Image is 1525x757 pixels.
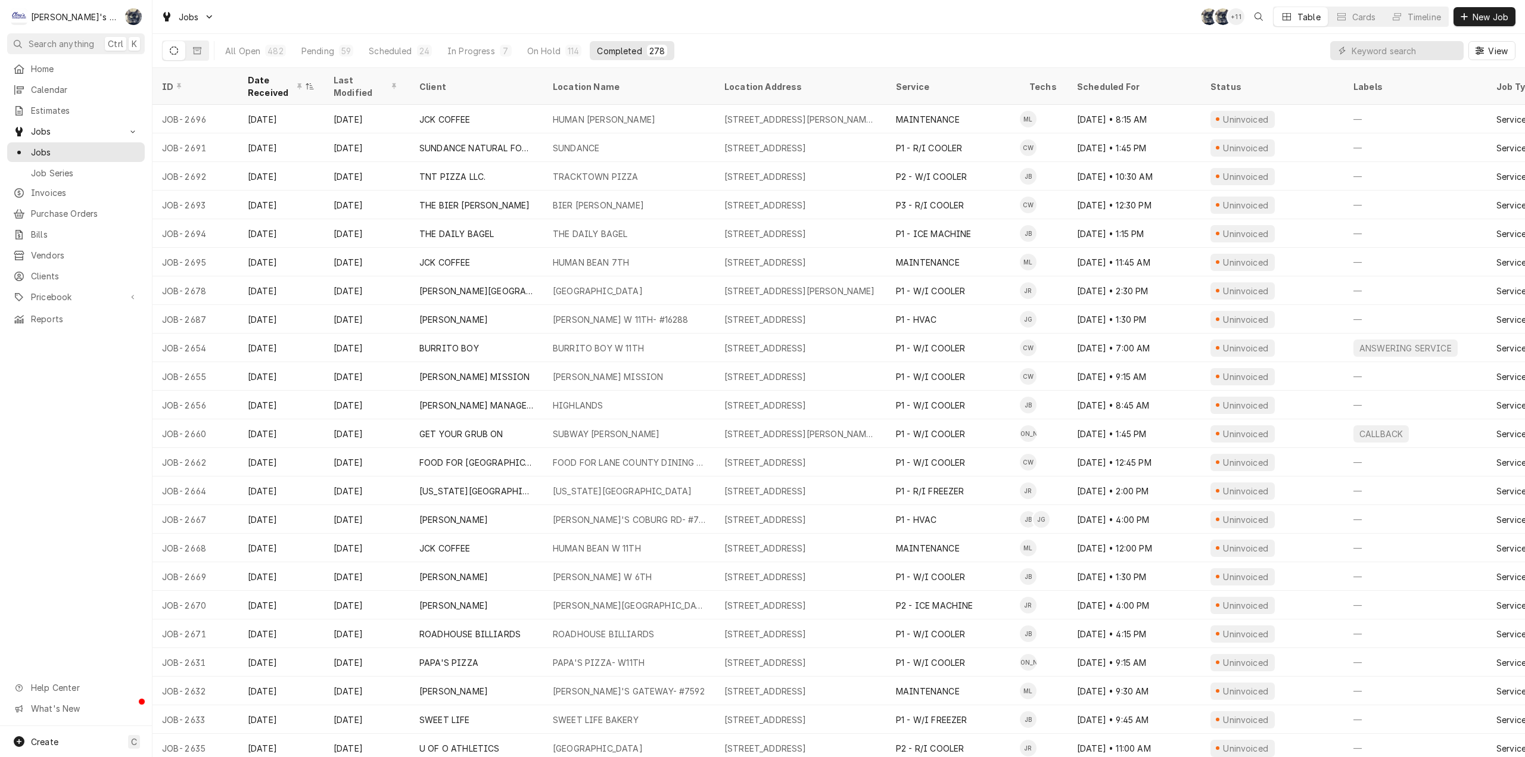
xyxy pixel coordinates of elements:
a: Purchase Orders [7,204,145,223]
div: SUNDANCE NATURAL FOODS [419,142,534,154]
div: Cameron Ward's Avatar [1020,339,1037,356]
div: Cameron Ward's Avatar [1020,197,1037,213]
div: [US_STATE][GEOGRAPHIC_DATA] [553,485,692,497]
span: Jobs [31,146,139,158]
div: [STREET_ADDRESS] [724,342,807,354]
a: Go to Help Center [7,678,145,697]
div: JOB-2693 [152,191,238,219]
div: Johnny Guerra's Avatar [1020,311,1037,328]
span: Home [31,63,139,75]
div: JCK COFFEE [419,113,471,126]
div: FOOD FOR [GEOGRAPHIC_DATA] [419,456,534,469]
div: Uninvoiced [1222,342,1270,354]
div: Timeline [1408,11,1441,23]
a: Go to Jobs [156,7,219,27]
div: — [1344,162,1487,191]
div: [DATE] • 12:00 PM [1067,534,1201,562]
div: [DATE] [238,448,324,476]
span: New Job [1470,11,1511,23]
div: JOB-2694 [152,219,238,248]
div: ANSWERING SERVICE [1358,342,1453,354]
div: Pending [301,45,334,57]
span: Search anything [29,38,94,50]
div: Uninvoiced [1222,428,1270,440]
div: Jeff Rue's Avatar [1020,282,1037,299]
div: — [1344,505,1487,534]
div: Completed [597,45,642,57]
div: JOB-2687 [152,305,238,334]
div: ML [1020,254,1037,270]
div: P3 - R/I COOLER [896,199,964,211]
div: CW [1020,454,1037,471]
span: Job Series [31,167,139,179]
div: [PERSON_NAME] [1020,425,1037,442]
div: [DATE] [238,276,324,305]
a: Job Series [7,163,145,183]
div: [DATE] [324,562,410,591]
div: [DATE] [238,248,324,276]
span: Bills [31,228,139,241]
div: JOB-2695 [152,248,238,276]
div: [DATE] [238,505,324,534]
span: Jobs [31,125,121,138]
div: 278 [649,45,665,57]
div: JB [1020,397,1037,413]
div: HUMAN [PERSON_NAME] [553,113,655,126]
div: Service [896,80,1008,93]
div: SB [1215,8,1231,25]
div: P1 - ICE MACHINE [896,228,972,240]
div: Uninvoiced [1222,485,1270,497]
div: [DATE] [238,133,324,162]
span: Jobs [179,11,199,23]
div: [STREET_ADDRESS] [724,485,807,497]
div: [DATE] [238,105,324,133]
div: [DATE] [238,562,324,591]
div: P1 - W/I COOLER [896,428,965,440]
div: [DATE] [324,476,410,505]
span: Purchase Orders [31,207,139,220]
div: JB [1020,225,1037,242]
div: Client [419,80,531,93]
div: [STREET_ADDRESS][PERSON_NAME][PERSON_NAME] [724,428,877,440]
div: JOB-2660 [152,419,238,448]
div: JOB-2662 [152,448,238,476]
div: [PERSON_NAME]'S COBURG RD- #7456 [553,513,705,526]
div: Mikah Levitt-Freimuth's Avatar [1020,540,1037,556]
div: On Hold [527,45,561,57]
div: — [1344,276,1487,305]
div: CW [1020,339,1037,356]
div: Joey Brabb's Avatar [1020,568,1037,585]
div: [DATE] [238,191,324,219]
div: JOB-2656 [152,391,238,419]
div: Table [1297,11,1321,23]
span: K [132,38,137,50]
div: [DATE] [324,448,410,476]
div: Cameron Ward's Avatar [1020,454,1037,471]
div: [STREET_ADDRESS] [724,513,807,526]
a: Vendors [7,245,145,265]
div: [DATE] • 12:30 PM [1067,191,1201,219]
div: JOB-2654 [152,334,238,362]
div: — [1344,191,1487,219]
div: P1 - R/I COOLER [896,142,962,154]
div: Status [1210,80,1332,93]
div: 59 [341,45,351,57]
div: HUMAN BEAN 7TH [553,256,629,269]
a: Go to What's New [7,699,145,718]
div: [PERSON_NAME] MANAGEMENT INC. [419,399,534,412]
div: — [1344,448,1487,476]
div: — [1344,562,1487,591]
div: [DATE] [324,276,410,305]
div: [PERSON_NAME] [419,571,488,583]
div: Cards [1352,11,1376,23]
div: SB [1201,8,1218,25]
div: Mikah Levitt-Freimuth's Avatar [1020,111,1037,127]
div: Joey Brabb's Avatar [1020,225,1037,242]
span: C [131,736,137,748]
div: [DATE] • 7:00 AM [1067,334,1201,362]
div: In Progress [447,45,495,57]
div: [STREET_ADDRESS][PERSON_NAME] [724,285,875,297]
span: Estimates [31,104,139,117]
div: [DATE] [238,219,324,248]
div: P1 - W/I COOLER [896,285,965,297]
